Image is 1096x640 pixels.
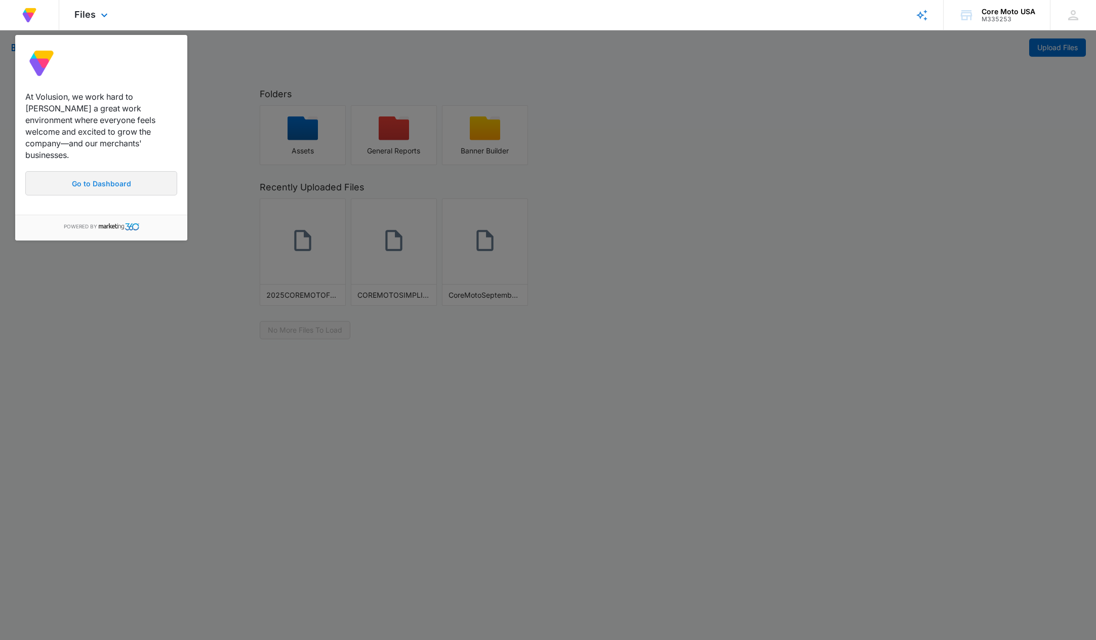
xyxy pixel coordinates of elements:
div: account id [982,16,1035,23]
a: Go to Dashboard [25,171,177,195]
img: Volusion [20,6,38,24]
div: Powered by [15,215,187,241]
div: account name [982,8,1035,16]
img: Volusion [25,47,58,79]
img: Marketing 360® [99,223,139,230]
p: At Volusion, we work hard to [PERSON_NAME] a great work environment where everyone feels welcome ... [25,91,177,161]
span: Files [74,9,96,20]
